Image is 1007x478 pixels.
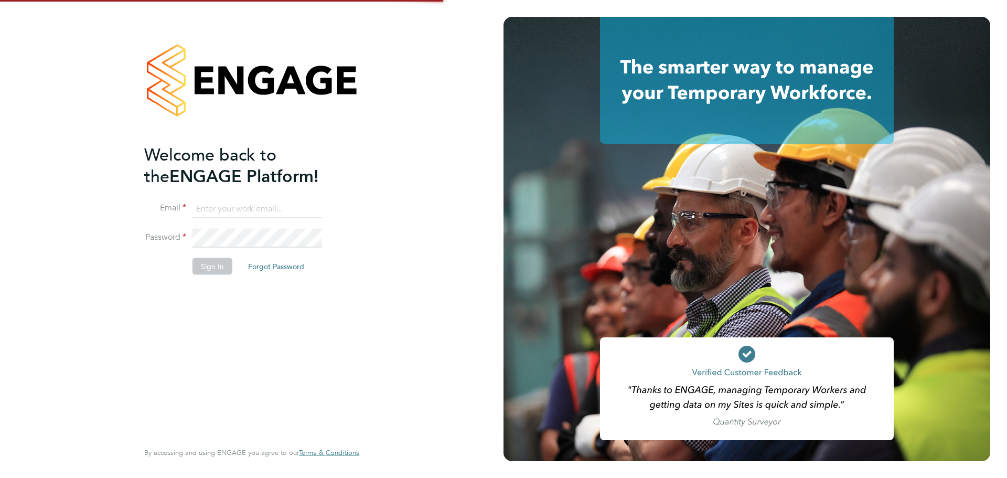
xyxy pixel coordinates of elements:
span: Welcome back to the [144,144,276,186]
a: Terms & Conditions [299,449,359,457]
label: Password [144,232,186,243]
h2: ENGAGE Platform! [144,144,349,187]
button: Sign In [192,258,232,275]
label: Email [144,203,186,214]
button: Forgot Password [240,258,313,275]
span: By accessing and using ENGAGE you agree to our [144,448,359,457]
input: Enter your work email... [192,199,322,218]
